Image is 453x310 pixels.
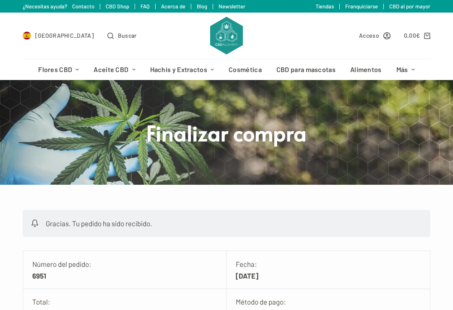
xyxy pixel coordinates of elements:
[269,59,343,80] a: CBD para mascotas
[118,31,137,40] span: Buscar
[226,251,430,289] li: Fecha:
[359,31,391,40] a: Acceso
[32,270,217,282] strong: 6951
[389,59,422,80] a: Más
[236,270,421,282] strong: [DATE]
[23,251,226,289] li: Número del pedido:
[107,31,137,40] button: Abrir formulario de búsqueda
[221,59,269,80] a: Cosmética
[210,17,243,54] img: CBD Alchemy
[404,31,430,40] a: Carro de compra
[219,3,245,10] a: Newsletter
[416,32,420,39] span: €
[315,3,334,10] a: Tiendas
[31,59,86,80] a: Flores CBD
[389,3,430,10] a: CBD al por mayor
[161,3,185,10] a: Acerca de
[143,59,221,80] a: Hachís y Extractos
[86,59,143,80] a: Aceite CBD
[31,59,422,80] nav: Menú de cabecera
[404,32,420,39] bdi: 0,00
[35,31,94,40] span: [GEOGRAPHIC_DATA]
[343,59,389,80] a: Alimentos
[69,119,384,146] h1: Finalizar compra
[23,31,31,40] img: ES Flag
[141,3,150,10] a: FAQ
[23,3,94,10] a: ¿Necesitas ayuda? Contacto
[23,31,94,40] a: Select Country
[197,3,207,10] a: Blog
[23,210,430,237] p: Gracias. Tu pedido ha sido recibido.
[106,3,129,10] a: CBD Shop
[359,31,379,40] span: Acceso
[345,3,378,10] a: Franquiciarse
